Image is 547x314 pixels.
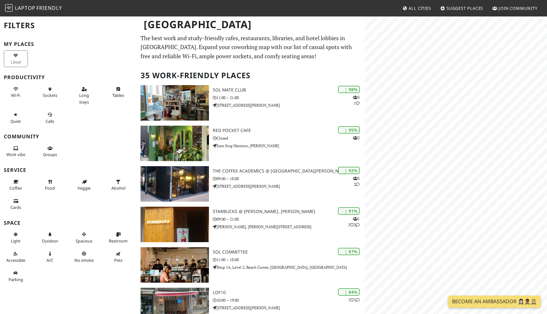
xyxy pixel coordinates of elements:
[499,5,538,11] span: Join Community
[76,238,92,244] span: Spacious
[353,175,360,187] p: 2 2
[38,177,62,193] button: Food
[447,5,483,11] span: Suggest Places
[72,177,96,193] button: Veggie
[5,4,13,12] img: LaptopFriendly
[72,248,96,265] button: No smoke
[213,168,365,174] h3: The Coffee Academics @ [GEOGRAPHIC_DATA][PERSON_NAME]
[213,87,365,93] h3: SOL Mate Club
[338,167,360,174] div: | 92%
[141,207,209,242] img: Starbucks @ Wan Chai, Hennessy Rd
[139,16,363,33] h1: [GEOGRAPHIC_DATA]
[11,92,20,98] span: Stable Wi-Fi
[43,152,57,157] span: Group tables
[348,297,360,303] p: 1 1
[78,185,91,191] span: Veggie
[36,4,62,11] span: Friendly
[213,143,365,149] p: Kam Sing Mansion, [PERSON_NAME]
[4,167,133,173] h3: Service
[4,196,28,213] button: Cards
[338,86,360,93] div: | 98%
[213,264,365,270] p: Shop 1A, Level 2, Beach Comm. [GEOGRAPHIC_DATA], [GEOGRAPHIC_DATA]
[4,16,133,35] h2: Filters
[137,207,365,242] a: Starbucks @ Wan Chai, Hennessy Rd | 91% 122 Starbucks @ [PERSON_NAME], [PERSON_NAME] 09:00 – 21:0...
[213,95,365,101] p: 11:00 – 21:00
[111,185,125,191] span: Alcohol
[38,248,62,265] button: A/C
[213,176,365,182] p: 09:00 – 18:00
[10,118,21,124] span: Quiet
[490,3,540,14] a: Join Community
[38,84,62,101] button: Sockets
[106,177,130,193] button: Alcohol
[141,247,209,283] img: SOL Committee
[213,128,365,133] h3: Red Pocket Cafe
[4,134,133,140] h3: Community
[74,257,94,263] span: Smoke free
[11,238,21,244] span: Natural light
[213,102,365,108] p: [STREET_ADDRESS][PERSON_NAME]
[38,143,62,160] button: Groups
[6,257,25,263] span: Accessible
[43,92,57,98] span: Power sockets
[213,249,365,255] h3: SOL Committee
[45,185,55,191] span: Food
[141,85,209,121] img: SOL Mate Club
[213,209,365,214] h3: Starbucks @ [PERSON_NAME], [PERSON_NAME]
[141,34,361,61] p: The best work and study-friendly cafes, restaurants, libraries, and hotel lobbies in [GEOGRAPHIC_...
[213,290,365,295] h3: Lof10
[213,297,365,303] p: 10:00 – 19:00
[4,110,28,126] button: Quiet
[141,66,361,85] h2: 35 Work-Friendly Places
[438,3,486,14] a: Suggest Places
[10,204,21,210] span: Credit cards
[338,126,360,134] div: | 95%
[72,229,96,246] button: Spacious
[106,229,130,246] button: Restroom
[213,257,365,263] p: 11:00 – 18:00
[72,84,96,107] button: Long stays
[409,5,431,11] span: All Cities
[338,248,360,255] div: | 87%
[38,110,62,126] button: Calls
[4,41,133,47] h3: My Places
[4,268,28,285] button: Parking
[4,143,28,160] button: Work vibe
[106,84,130,101] button: Tables
[213,224,365,230] p: [PERSON_NAME], [PERSON_NAME][STREET_ADDRESS]
[400,3,434,14] a: All Cities
[9,277,23,282] span: Parking
[213,216,365,222] p: 09:00 – 21:00
[141,126,209,161] img: Red Pocket Cafe
[137,85,365,121] a: SOL Mate Club | 98% 31 SOL Mate Club 11:00 – 21:00 [STREET_ADDRESS][PERSON_NAME]
[4,74,133,80] h3: Productivity
[4,229,28,246] button: Light
[137,247,365,283] a: SOL Committee | 87% SOL Committee 11:00 – 18:00 Shop 1A, Level 2, Beach Comm. [GEOGRAPHIC_DATA], ...
[448,296,541,308] a: Become an Ambassador 🤵🏻‍♀️🤵🏾‍♂️🤵🏼‍♀️
[47,257,53,263] span: Air conditioned
[213,305,365,311] p: [STREET_ADDRESS][PERSON_NAME]
[6,152,25,157] span: People working
[15,4,35,11] span: Laptop
[4,84,28,101] button: Wi-Fi
[114,257,123,263] span: Pet friendly
[338,288,360,296] div: | 84%
[353,94,360,106] p: 3 1
[4,177,28,193] button: Coffee
[42,238,58,244] span: Outdoor area
[46,118,54,124] span: Video/audio calls
[79,92,89,104] span: Long stays
[141,166,209,202] img: The Coffee Academics @ Sai Yuen Lane
[5,3,62,14] a: LaptopFriendly LaptopFriendly
[137,166,365,202] a: The Coffee Academics @ Sai Yuen Lane | 92% 22 The Coffee Academics @ [GEOGRAPHIC_DATA][PERSON_NAM...
[213,183,365,189] p: [STREET_ADDRESS][PERSON_NAME]
[348,216,360,228] p: 1 2 2
[38,229,62,246] button: Outdoor
[338,207,360,215] div: | 91%
[4,220,133,226] h3: Space
[213,135,365,141] p: Closed
[106,248,130,265] button: Pets
[4,248,28,265] button: Accessible
[112,92,124,98] span: Work-friendly tables
[137,126,365,161] a: Red Pocket Cafe | 95% 2 Red Pocket Cafe Closed Kam Sing Mansion, [PERSON_NAME]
